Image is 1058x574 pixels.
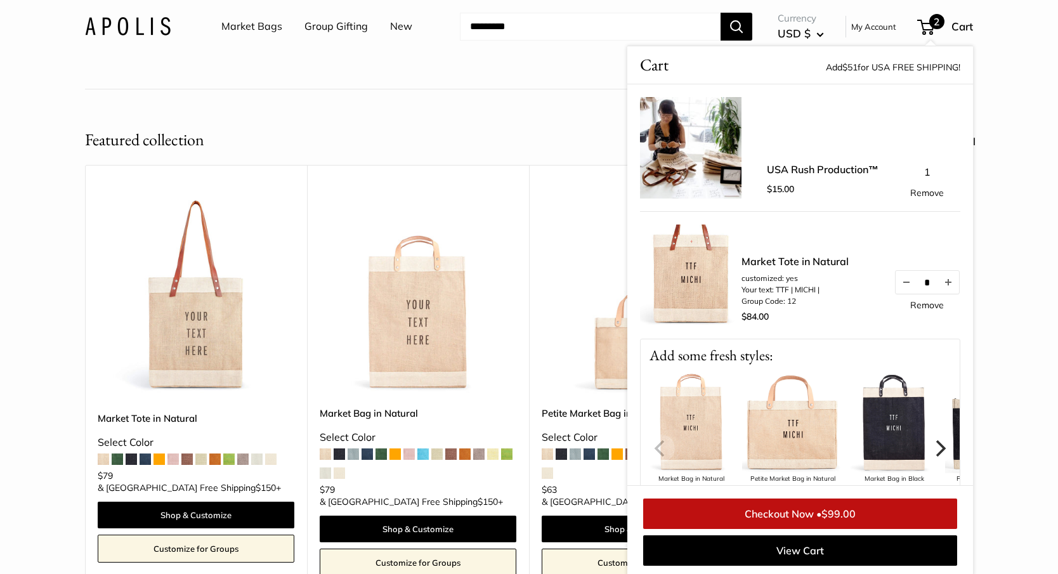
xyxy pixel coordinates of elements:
[98,197,294,393] a: description_Make it yours with custom printed text.description_The Original Market bag in its 4 n...
[320,197,516,393] a: Market Bag in NaturalMarket Bag in Natural
[741,311,769,322] span: $84.00
[741,284,849,296] li: Your text: TTF | MICHI |
[98,433,294,452] div: Select Color
[320,497,503,506] span: & [GEOGRAPHIC_DATA] Free Shipping +
[741,296,849,307] li: Group Code: 12
[98,197,294,393] img: description_Make it yours with custom printed text.
[721,13,752,41] button: Search
[98,502,294,528] a: Shop & Customize
[842,62,858,73] span: $51
[542,197,738,393] a: Petite Market Bag in Naturaldescription_Effortless style that elevates every moment
[767,162,878,177] a: USA Rush Production™
[320,197,516,393] img: Market Bag in Natural
[910,188,944,197] a: Remove
[778,27,811,40] span: USD $
[256,482,276,493] span: $150
[221,17,282,36] a: Market Bags
[320,516,516,542] a: Shop & Customize
[741,254,849,269] a: Market Tote in Natural
[98,483,281,492] span: & [GEOGRAPHIC_DATA] Free Shipping +
[85,17,171,36] img: Apolis
[896,271,917,294] button: Decrease quantity by 1
[542,197,738,393] img: Petite Market Bag in Natural
[929,14,944,29] span: 2
[478,496,498,507] span: $150
[917,277,937,287] input: Quantity
[945,473,1047,485] div: Petite Market Bag in Black
[643,499,957,529] a: Checkout Now •$99.00
[320,428,516,447] div: Select Color
[643,535,957,566] a: View Cart
[767,183,794,195] span: $15.00
[320,484,335,495] span: $79
[640,225,741,326] img: description_Make it yours with custom printed text.
[951,20,973,33] span: Cart
[542,484,557,495] span: $63
[641,473,742,485] div: Market Bag in Natural
[741,273,849,284] li: customized: yes
[641,339,960,372] p: Add some fresh styles:
[826,62,960,73] span: Add for USA FREE SHIPPING!
[925,434,953,462] button: Next
[304,17,368,36] a: Group Gifting
[460,13,721,41] input: Search...
[937,271,959,294] button: Increase quantity by 1
[918,16,973,37] a: 2 Cart
[742,473,844,485] div: Petite Market Bag in Natural
[851,19,896,34] a: My Account
[778,10,824,27] span: Currency
[98,535,294,563] a: Customize for Groups
[98,470,113,481] span: $79
[85,127,204,152] h2: Featured collection
[390,17,412,36] a: New
[894,163,960,197] div: 1
[640,53,669,77] span: Cart
[542,406,738,421] a: Petite Market Bag in Natural
[910,301,944,310] a: Remove
[542,516,738,542] a: Shop & Customize
[542,428,738,447] div: Select Color
[778,23,824,44] button: USD $
[821,507,856,520] span: $99.00
[98,411,294,426] a: Market Tote in Natural
[542,497,725,506] span: & [GEOGRAPHIC_DATA] Free Shipping +
[320,406,516,421] a: Market Bag in Natural
[844,473,945,485] div: Market Bag in Black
